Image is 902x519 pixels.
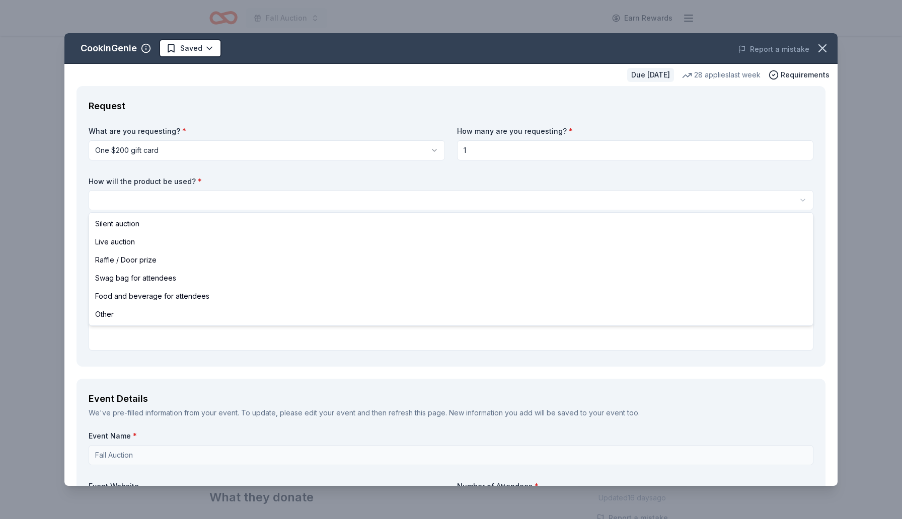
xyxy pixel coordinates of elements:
span: Raffle / Door prize [95,254,157,266]
span: Live auction [95,236,135,248]
span: Fall Auction [266,12,307,24]
span: Swag bag for attendees [95,272,176,284]
span: Food and beverage for attendees [95,290,209,302]
span: Other [95,308,114,320]
span: Silent auction [95,218,139,230]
